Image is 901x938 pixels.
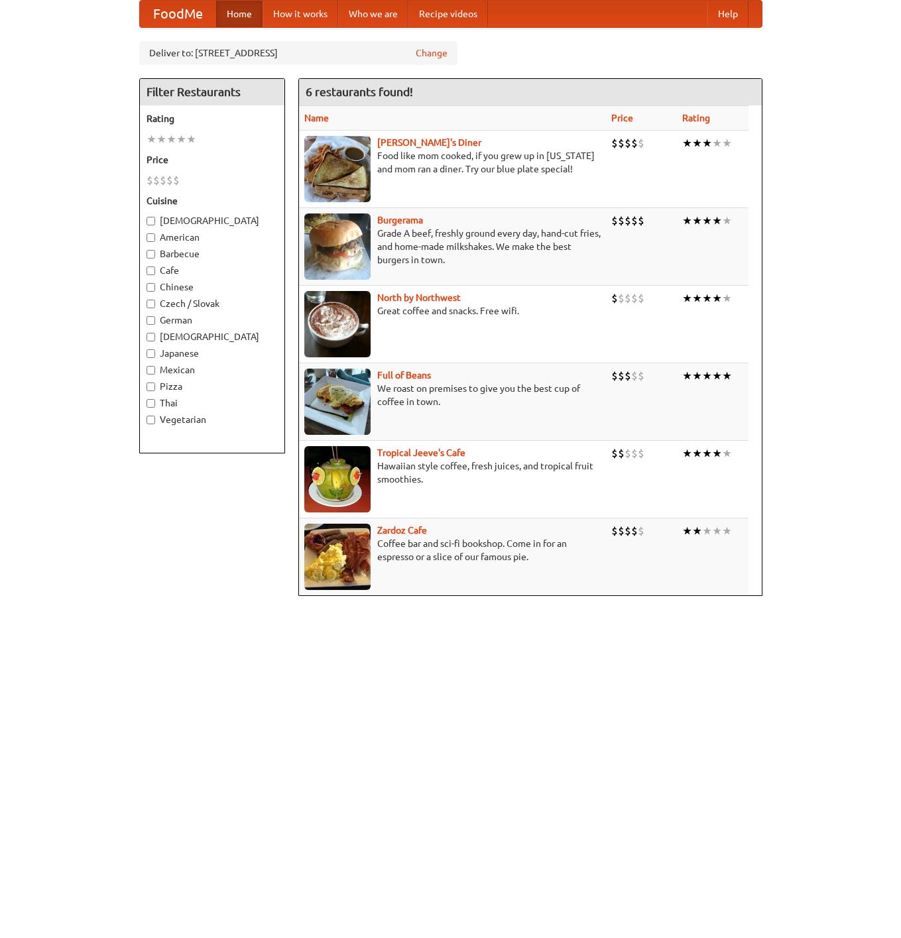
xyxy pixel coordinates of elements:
[304,213,371,280] img: burgerama.jpg
[160,173,166,188] li: $
[692,369,702,383] li: ★
[304,524,371,590] img: zardoz.jpg
[638,446,644,461] li: $
[304,369,371,435] img: beans.jpg
[304,382,601,408] p: We roast on premises to give you the best cup of coffee in town.
[712,369,722,383] li: ★
[618,213,625,228] li: $
[638,369,644,383] li: $
[702,136,712,150] li: ★
[692,213,702,228] li: ★
[416,46,448,60] a: Change
[147,266,155,275] input: Cafe
[176,132,186,147] li: ★
[631,291,638,306] li: $
[631,213,638,228] li: $
[722,291,732,306] li: ★
[147,231,278,244] label: American
[702,446,712,461] li: ★
[618,524,625,538] li: $
[147,247,278,261] label: Barbecue
[682,213,692,228] li: ★
[147,297,278,310] label: Czech / Slovak
[692,524,702,538] li: ★
[692,291,702,306] li: ★
[707,1,749,27] a: Help
[147,153,278,166] h5: Price
[147,380,278,393] label: Pizza
[682,113,710,123] a: Rating
[147,413,278,426] label: Vegetarian
[147,333,155,341] input: [DEMOGRAPHIC_DATA]
[682,136,692,150] li: ★
[408,1,488,27] a: Recipe videos
[147,347,278,360] label: Japanese
[712,524,722,538] li: ★
[377,447,465,458] a: Tropical Jeeve's Cafe
[618,369,625,383] li: $
[611,446,618,461] li: $
[306,86,413,98] ng-pluralize: 6 restaurants found!
[702,369,712,383] li: ★
[625,213,631,228] li: $
[147,280,278,294] label: Chinese
[611,113,633,123] a: Price
[722,213,732,228] li: ★
[618,136,625,150] li: $
[304,227,601,266] p: Grade A beef, freshly ground every day, hand-cut fries, and home-made milkshakes. We make the bes...
[682,446,692,461] li: ★
[304,149,601,176] p: Food like mom cooked, if you grew up in [US_STATE] and mom ran a diner. Try our blue plate special!
[140,79,284,105] h4: Filter Restaurants
[147,194,278,207] h5: Cuisine
[611,369,618,383] li: $
[611,136,618,150] li: $
[304,113,329,123] a: Name
[153,173,160,188] li: $
[147,363,278,377] label: Mexican
[377,137,481,148] b: [PERSON_NAME]'s Diner
[147,264,278,277] label: Cafe
[712,136,722,150] li: ★
[712,291,722,306] li: ★
[147,349,155,358] input: Japanese
[722,369,732,383] li: ★
[625,291,631,306] li: $
[147,250,155,259] input: Barbecue
[147,112,278,125] h5: Rating
[147,399,155,408] input: Thai
[377,525,427,536] a: Zardoz Cafe
[140,1,216,27] a: FoodMe
[304,537,601,563] p: Coffee bar and sci-fi bookshop. Come in for an espresso or a slice of our famous pie.
[638,291,644,306] li: $
[186,132,196,147] li: ★
[304,136,371,202] img: sallys.jpg
[377,292,461,303] a: North by Northwest
[304,459,601,486] p: Hawaiian style coffee, fresh juices, and tropical fruit smoothies.
[638,213,644,228] li: $
[147,366,155,375] input: Mexican
[631,524,638,538] li: $
[377,370,431,381] a: Full of Beans
[722,446,732,461] li: ★
[166,132,176,147] li: ★
[216,1,263,27] a: Home
[304,304,601,318] p: Great coffee and snacks. Free wifi.
[173,173,180,188] li: $
[166,173,173,188] li: $
[611,291,618,306] li: $
[702,524,712,538] li: ★
[338,1,408,27] a: Who we are
[147,217,155,225] input: [DEMOGRAPHIC_DATA]
[692,136,702,150] li: ★
[618,291,625,306] li: $
[712,446,722,461] li: ★
[631,136,638,150] li: $
[147,416,155,424] input: Vegetarian
[682,369,692,383] li: ★
[147,214,278,227] label: [DEMOGRAPHIC_DATA]
[377,215,423,225] b: Burgerama
[147,330,278,343] label: [DEMOGRAPHIC_DATA]
[625,136,631,150] li: $
[147,300,155,308] input: Czech / Slovak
